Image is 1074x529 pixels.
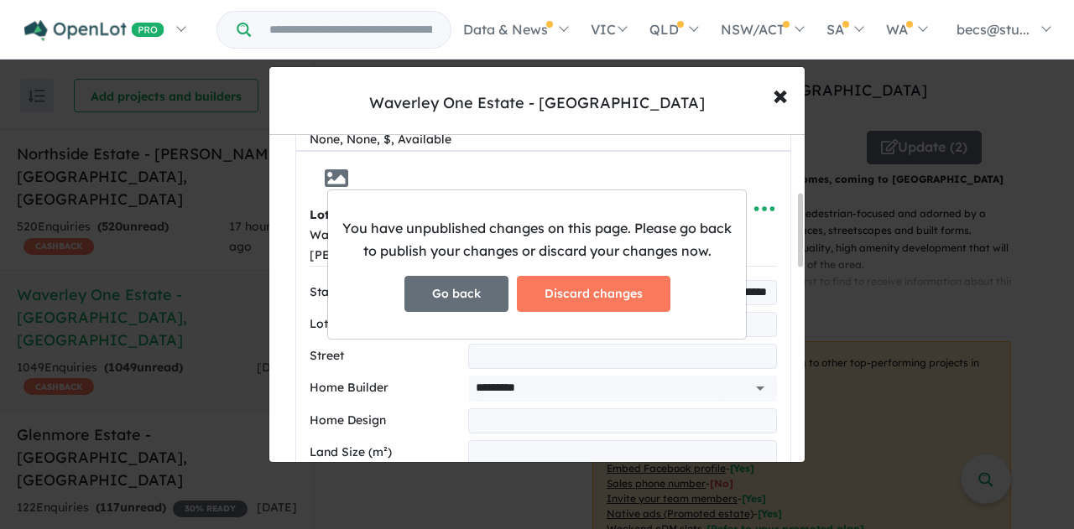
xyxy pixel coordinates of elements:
[341,217,733,262] p: You have unpublished changes on this page. Please go back to publish your changes or discard your...
[254,12,447,48] input: Try estate name, suburb, builder or developer
[517,276,670,312] button: Discard changes
[957,21,1030,38] span: becs@stu...
[24,20,164,41] img: Openlot PRO Logo White
[404,276,508,312] button: Go back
